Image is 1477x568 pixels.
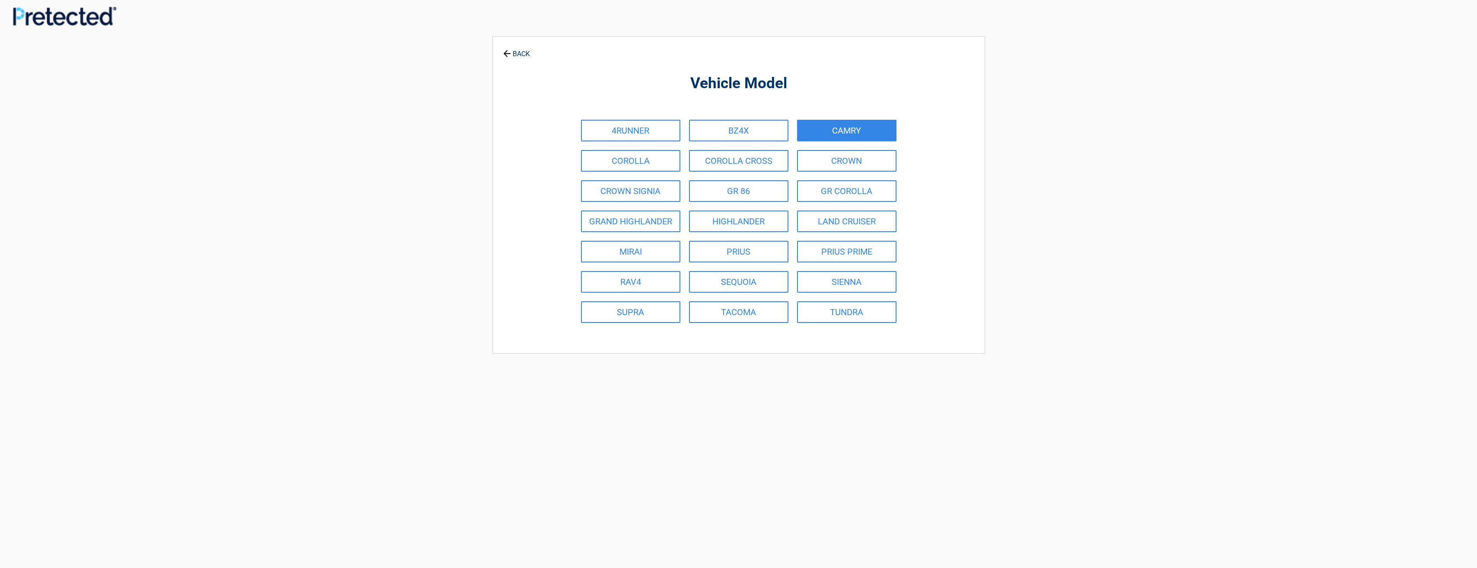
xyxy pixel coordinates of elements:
a: COROLLA CROSS [689,150,788,172]
a: LAND CRUISER [797,211,896,232]
a: 4RUNNER [581,120,680,141]
a: RAV4 [581,271,680,293]
a: CROWN [797,150,896,172]
a: BZ4X [689,120,788,141]
a: CROWN SIGNIA [581,180,680,202]
a: SEQUOIA [689,271,788,293]
a: MIRAI [581,241,680,262]
a: SUPRA [581,301,680,323]
a: GR COROLLA [797,180,896,202]
img: Main Logo [13,6,116,25]
a: COROLLA [581,150,680,172]
a: GRAND HIGHLANDER [581,211,680,232]
a: CAMRY [797,120,896,141]
h2: Vehicle Model [540,73,937,94]
a: TACOMA [689,301,788,323]
a: BACK [501,42,532,57]
a: PRIUS [689,241,788,262]
a: HIGHLANDER [689,211,788,232]
a: TUNDRA [797,301,896,323]
a: SIENNA [797,271,896,293]
a: PRIUS PRIME [797,241,896,262]
a: GR 86 [689,180,788,202]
